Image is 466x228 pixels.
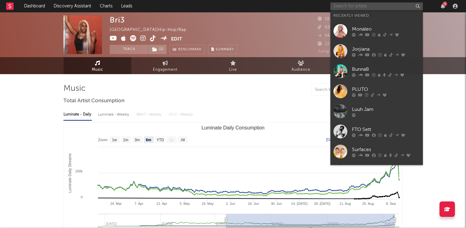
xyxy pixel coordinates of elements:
input: Search for artists [330,2,423,10]
a: Luuh Jam [330,101,423,121]
button: Track [110,45,148,54]
button: Edit [171,35,182,43]
a: Monaleo [330,21,423,41]
span: Engagement [153,66,178,74]
div: Luuh Jam [352,106,420,113]
span: Live [229,66,237,74]
div: Jorjiana [352,45,420,53]
a: PLUTO [330,81,423,101]
span: 18,968 [318,17,339,21]
a: Audience [267,57,335,74]
div: FTO Sett [352,126,420,133]
span: 562 [318,34,333,38]
span: 603,900 [318,25,342,29]
div: Recently Viewed [333,12,420,19]
a: BunnaB [330,61,423,81]
div: BunnaB [352,65,420,73]
div: [GEOGRAPHIC_DATA] | Hip-Hop/Rap [110,26,194,34]
span: Summary [216,48,234,51]
div: PLUTO [352,86,420,93]
span: ( 2 ) [148,45,167,54]
a: Jorjiana [330,41,423,61]
button: (2) [149,45,166,54]
a: Music [63,57,131,74]
a: Benchmark [170,45,205,54]
div: Bri3 [110,15,125,24]
div: Monaleo [352,25,420,33]
span: Benchmark [178,46,202,53]
a: [PERSON_NAME] [330,162,423,182]
a: FTO Sett [330,121,423,141]
span: Jump Score: 92.9 [318,49,354,53]
div: Surfaces [352,146,420,153]
button: 3 [441,4,445,9]
span: 227,371 Monthly Listeners [318,42,378,46]
div: 3 [443,2,447,6]
a: Live [199,57,267,74]
a: Engagement [131,57,199,74]
button: Summary [208,45,237,54]
span: Audience [292,66,310,74]
span: Music [92,66,103,74]
a: Surfaces [330,141,423,162]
